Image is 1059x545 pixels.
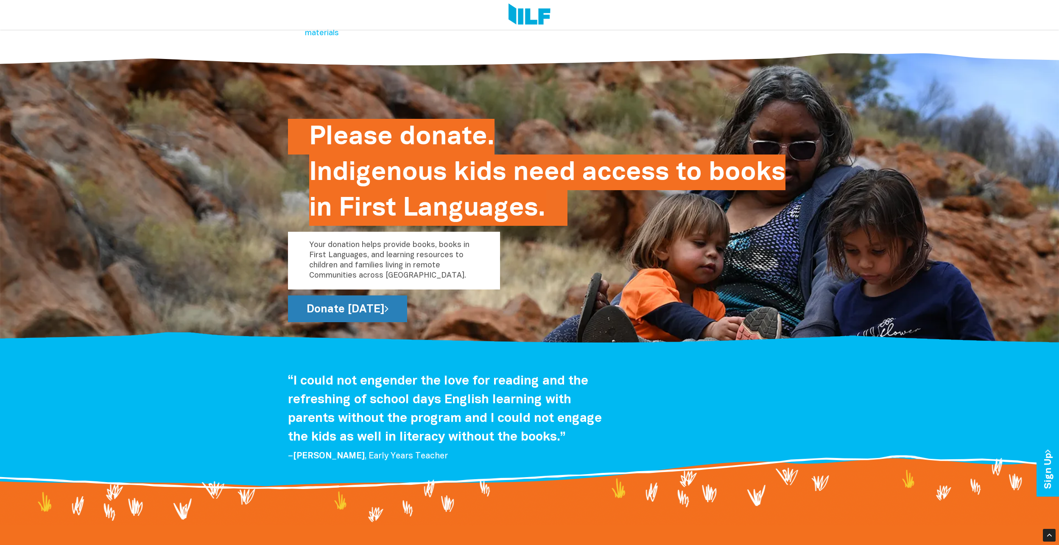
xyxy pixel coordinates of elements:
[1043,529,1056,542] div: Scroll Back to Top
[288,372,606,447] h4: “I could not engender the love for reading and the refreshing of school days English learning wit...
[288,232,500,289] p: Your donation helps provide books, books in First Languages, and learning resources to children a...
[509,3,550,26] img: Logo
[288,295,407,322] a: Donate [DATE]
[293,452,365,460] span: [PERSON_NAME]
[288,451,606,462] p: – , Early Years Teacher
[309,119,785,226] h2: Please donate. Indigenous kids need access to books in First Languages.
